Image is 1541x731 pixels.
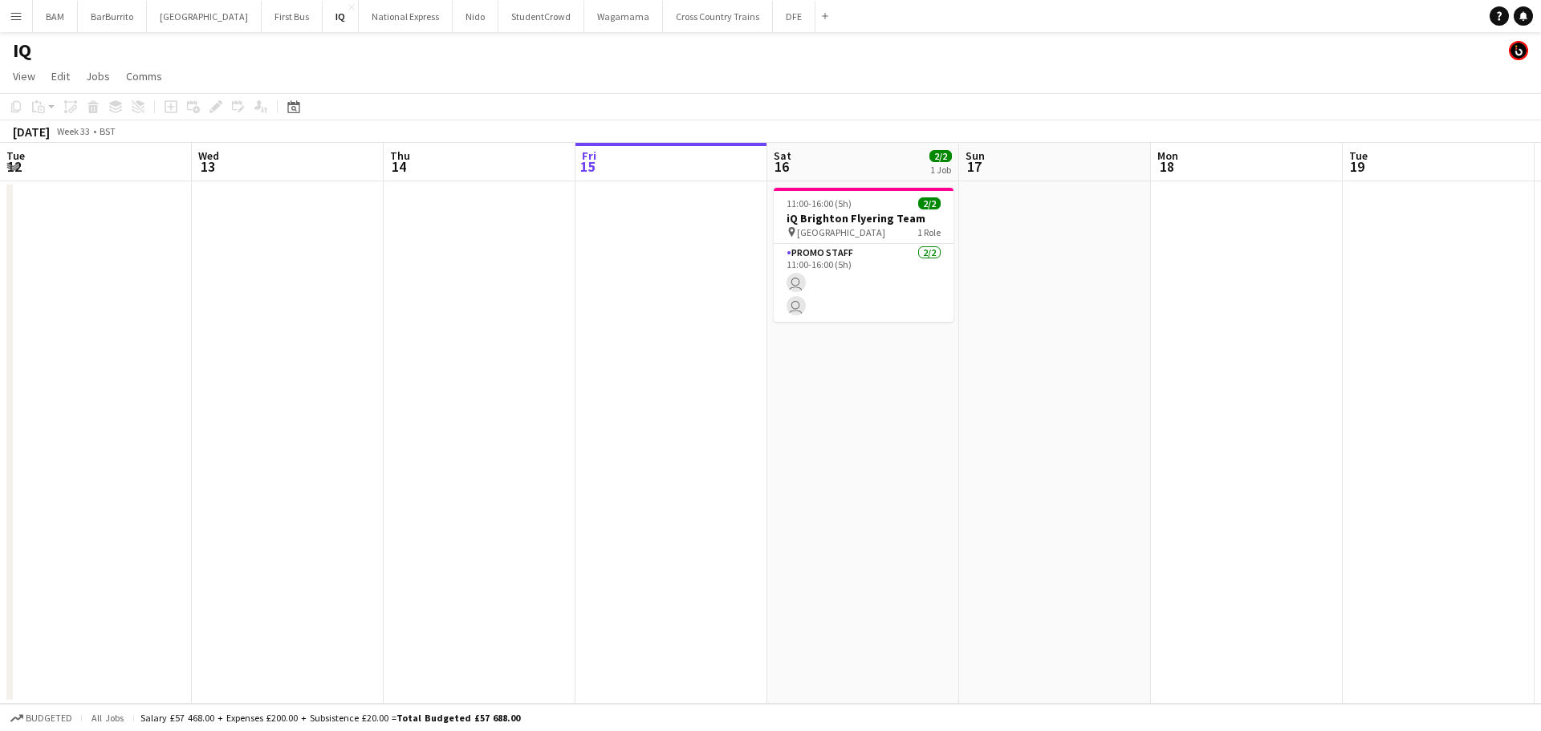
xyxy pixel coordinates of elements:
span: Week 33 [53,125,93,137]
span: Total Budgeted £57 688.00 [396,712,520,724]
span: 13 [196,157,219,176]
span: Jobs [86,69,110,83]
a: View [6,66,42,87]
span: 16 [771,157,791,176]
app-user-avatar: Tim Bodenham [1509,41,1528,60]
button: Budgeted [8,709,75,727]
span: Edit [51,69,70,83]
div: BST [100,125,116,137]
span: Comms [126,69,162,83]
button: DFE [773,1,815,32]
span: Fri [582,148,596,163]
span: 11:00-16:00 (5h) [787,197,852,209]
span: Budgeted [26,713,72,724]
span: 12 [4,157,25,176]
button: Wagamama [584,1,663,32]
span: 17 [963,157,985,176]
button: First Bus [262,1,323,32]
h1: IQ [13,39,31,63]
button: StudentCrowd [498,1,584,32]
span: Sat [774,148,791,163]
button: [GEOGRAPHIC_DATA] [147,1,262,32]
span: All jobs [88,712,127,724]
span: 15 [579,157,596,176]
button: Cross Country Trains [663,1,773,32]
span: Tue [1349,148,1368,163]
span: Wed [198,148,219,163]
app-job-card: 11:00-16:00 (5h)2/2iQ Brighton Flyering Team [GEOGRAPHIC_DATA]1 RolePromo Staff2/211:00-16:00 (5h) [774,188,953,322]
button: BarBurrito [78,1,147,32]
h3: iQ Brighton Flyering Team [774,211,953,225]
button: IQ [323,1,359,32]
a: Jobs [79,66,116,87]
div: Salary £57 468.00 + Expenses £200.00 + Subsistence £20.00 = [140,712,520,724]
a: Edit [45,66,76,87]
span: 18 [1155,157,1178,176]
span: Thu [390,148,410,163]
span: Mon [1157,148,1178,163]
span: 2/2 [918,197,941,209]
span: Sun [966,148,985,163]
span: 14 [388,157,410,176]
button: Nido [453,1,498,32]
span: 19 [1347,157,1368,176]
span: 2/2 [929,150,952,162]
span: [GEOGRAPHIC_DATA] [797,226,885,238]
span: View [13,69,35,83]
app-card-role: Promo Staff2/211:00-16:00 (5h) [774,244,953,322]
span: 1 Role [917,226,941,238]
a: Comms [120,66,169,87]
span: Tue [6,148,25,163]
div: 1 Job [930,164,951,176]
div: [DATE] [13,124,50,140]
button: BAM [33,1,78,32]
button: National Express [359,1,453,32]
